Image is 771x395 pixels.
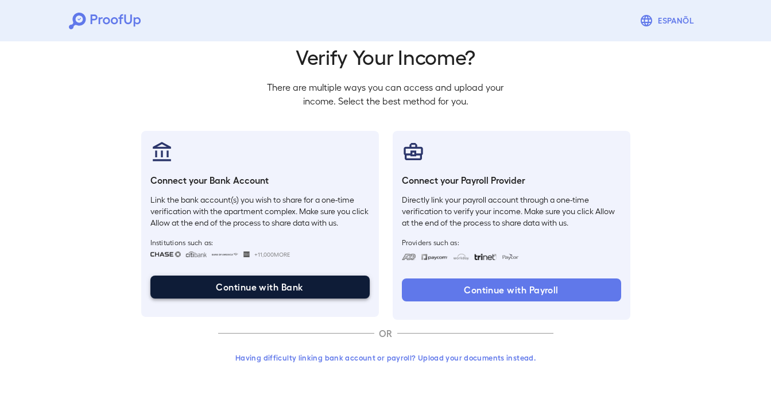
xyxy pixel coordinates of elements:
img: citibank.svg [185,251,207,257]
img: bankAccount.svg [150,140,173,163]
img: adp.svg [402,254,416,260]
img: workday.svg [453,254,470,260]
img: wellsfargo.svg [243,251,250,257]
p: OR [374,327,397,340]
button: Continue with Bank [150,276,370,299]
p: Directly link your payroll account through a one-time verification to verify your income. Make su... [402,194,621,229]
span: +11,000 More [254,250,290,259]
button: Continue with Payroll [402,278,621,301]
img: bankOfAmerica.svg [211,251,239,257]
img: chase.svg [150,251,181,257]
button: Having difficulty linking bank account or payroll? Upload your documents instead. [218,347,553,368]
span: Institutions such as: [150,238,370,247]
button: Espanõl [635,9,702,32]
span: Providers such as: [402,238,621,247]
img: payrollProvider.svg [402,140,425,163]
img: trinet.svg [474,254,497,260]
p: There are multiple ways you can access and upload your income. Select the best method for you. [258,80,513,108]
img: paycom.svg [421,254,448,260]
h2: How Would You Like to Verify Your Income? [258,18,513,69]
h6: Connect your Bank Account [150,173,370,187]
h6: Connect your Payroll Provider [402,173,621,187]
img: paycon.svg [501,254,519,260]
p: Link the bank account(s) you wish to share for a one-time verification with the apartment complex... [150,194,370,229]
